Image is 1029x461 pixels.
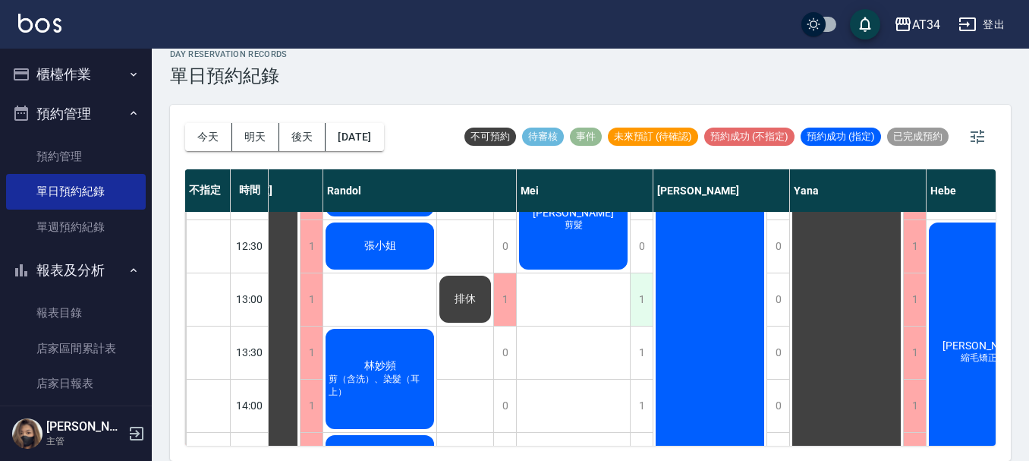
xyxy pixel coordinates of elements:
span: 林妙頻 [361,359,399,373]
div: [PERSON_NAME] [653,169,790,212]
div: 13:00 [231,273,269,326]
div: 14:00 [231,379,269,432]
div: 0 [766,220,789,273]
div: 12:30 [231,219,269,273]
button: save [850,9,880,39]
span: [PERSON_NAME] [530,207,617,219]
div: 1 [903,380,926,432]
span: 剪髮 [562,219,586,232]
div: 1 [630,327,653,379]
button: 櫃檯作業 [6,55,146,94]
img: Person [12,418,42,449]
span: 預約成功 (不指定) [704,130,795,144]
div: 1 [493,273,516,326]
a: 單日預約紀錄 [6,174,146,209]
span: 預約成功 (指定) [801,130,881,144]
button: 登出 [952,11,1011,39]
button: AT34 [888,9,946,40]
img: Logo [18,14,61,33]
div: 0 [766,327,789,379]
span: 未來預訂 (待確認) [608,130,698,144]
span: 不可預約 [464,130,516,144]
div: Mei [517,169,653,212]
span: [PERSON_NAME] [939,339,1027,352]
button: 預約管理 [6,94,146,134]
div: Yana [790,169,927,212]
div: 1 [903,273,926,326]
div: 時間 [231,169,269,212]
div: 1 [300,327,323,379]
div: 1 [903,327,926,379]
button: [DATE] [326,123,383,151]
h5: [PERSON_NAME] [46,419,124,434]
a: 店家區間累計表 [6,331,146,366]
h2: day Reservation records [170,49,288,59]
span: 已完成預約 [887,130,949,144]
span: 張小姐 [361,239,399,253]
h3: 單日預約紀錄 [170,65,288,87]
span: 剪（含洗）、染髮（耳上） [326,373,434,399]
span: 縮毛矯正燙 [958,352,1009,365]
div: 0 [493,380,516,432]
div: 13:30 [231,326,269,379]
div: 1 [300,220,323,273]
a: 互助日報表 [6,401,146,436]
span: 排休 [452,292,479,306]
div: 不指定 [185,169,231,212]
a: 報表目錄 [6,295,146,330]
div: 0 [766,273,789,326]
div: 0 [493,220,516,273]
span: 事件 [570,130,602,144]
div: 1 [630,380,653,432]
div: AT34 [912,15,940,34]
div: 1 [300,380,323,432]
div: 1 [630,273,653,326]
a: 店家日報表 [6,366,146,401]
div: 0 [493,327,516,379]
div: 1 [903,220,926,273]
div: 0 [766,380,789,432]
a: 單週預約紀錄 [6,210,146,245]
button: 報表及分析 [6,251,146,290]
button: 後天 [279,123,326,151]
a: 預約管理 [6,139,146,174]
div: Randol [323,169,517,212]
button: 明天 [232,123,279,151]
p: 主管 [46,434,124,448]
div: 0 [630,220,653,273]
span: 待審核 [522,130,564,144]
button: 今天 [185,123,232,151]
div: 1 [300,273,323,326]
